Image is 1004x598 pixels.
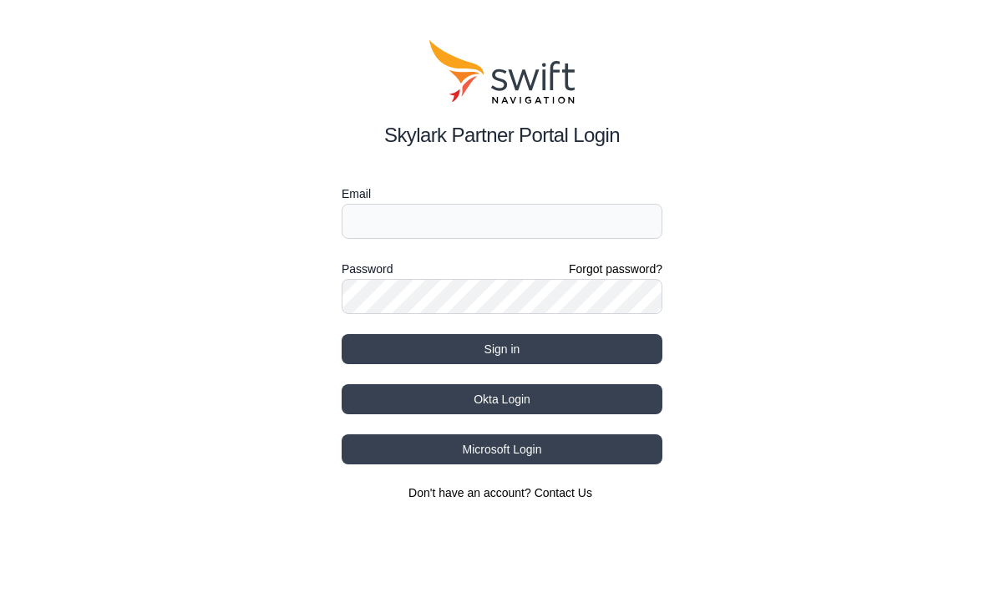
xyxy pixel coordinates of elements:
[342,120,662,150] h2: Skylark Partner Portal Login
[342,384,662,414] button: Okta Login
[342,259,393,279] label: Password
[342,184,662,204] label: Email
[569,261,662,277] a: Forgot password?
[535,486,592,499] a: Contact Us
[342,434,662,464] button: Microsoft Login
[342,484,662,501] section: Don't have an account?
[342,334,662,364] button: Sign in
